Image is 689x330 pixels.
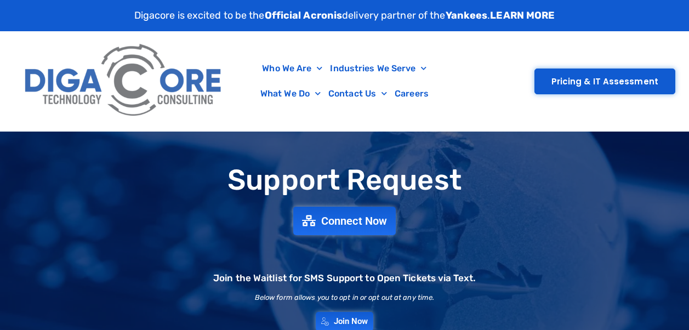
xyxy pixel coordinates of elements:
[490,9,555,21] a: LEARN MORE
[391,81,432,106] a: Careers
[134,8,555,23] p: Digacore is excited to be the delivery partner of the .
[19,37,229,126] img: Digacore Logo
[213,274,476,283] h2: Join the Waitlist for SMS Support to Open Tickets via Text.
[534,69,675,94] a: Pricing & IT Assessment
[255,294,435,301] h2: Below form allows you to opt in or opt out at any time.
[5,164,684,196] h1: Support Request
[324,81,391,106] a: Contact Us
[326,56,430,81] a: Industries We Serve
[257,81,324,106] a: What We Do
[265,9,343,21] strong: Official Acronis
[293,207,396,235] a: Connect Now
[551,77,658,86] span: Pricing & IT Assessment
[321,215,387,226] span: Connect Now
[334,317,368,326] span: Join Now
[446,9,488,21] strong: Yankees
[258,56,326,81] a: Who We Are
[234,56,454,106] nav: Menu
